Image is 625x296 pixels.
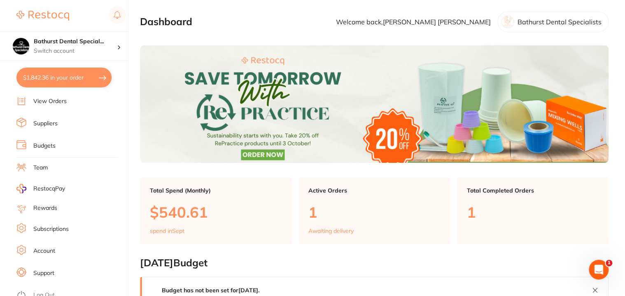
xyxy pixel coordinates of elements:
[162,287,259,294] strong: Budget has not been set for [DATE] .
[518,18,602,26] p: Bathurst Dental Specialists
[33,247,55,255] a: Account
[150,204,282,221] p: $540.61
[308,187,441,194] p: Active Orders
[336,18,491,26] p: Welcome back, [PERSON_NAME] [PERSON_NAME]
[308,204,441,221] p: 1
[33,204,57,212] a: Rewards
[16,11,69,21] img: Restocq Logo
[457,177,609,244] a: Total Completed Orders1
[606,260,612,266] span: 1
[33,269,54,277] a: Support
[299,177,450,244] a: Active Orders1Awaiting delivery
[33,164,48,172] a: Team
[34,47,117,55] p: Switch account
[589,260,609,280] iframe: Intercom live chat
[16,184,26,193] img: RestocqPay
[34,38,117,46] h4: Bathurst Dental Specialists
[466,187,599,194] p: Total Completed Orders
[140,177,292,244] a: Total Spend (Monthly)$540.61spend inSept
[13,38,29,54] img: Bathurst Dental Specialists
[16,6,69,25] a: Restocq Logo
[16,184,65,193] a: RestocqPay
[33,97,67,106] a: View Orders
[140,16,192,28] h2: Dashboard
[150,228,184,234] p: spend in Sept
[140,45,609,163] img: Dashboard
[33,225,69,233] a: Subscriptions
[33,142,56,150] a: Budgets
[308,228,354,234] p: Awaiting delivery
[466,204,599,221] p: 1
[150,187,282,194] p: Total Spend (Monthly)
[140,257,609,269] h2: [DATE] Budget
[33,185,65,193] span: RestocqPay
[16,68,112,87] button: $1,842.36 in your order
[33,120,58,128] a: Suppliers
